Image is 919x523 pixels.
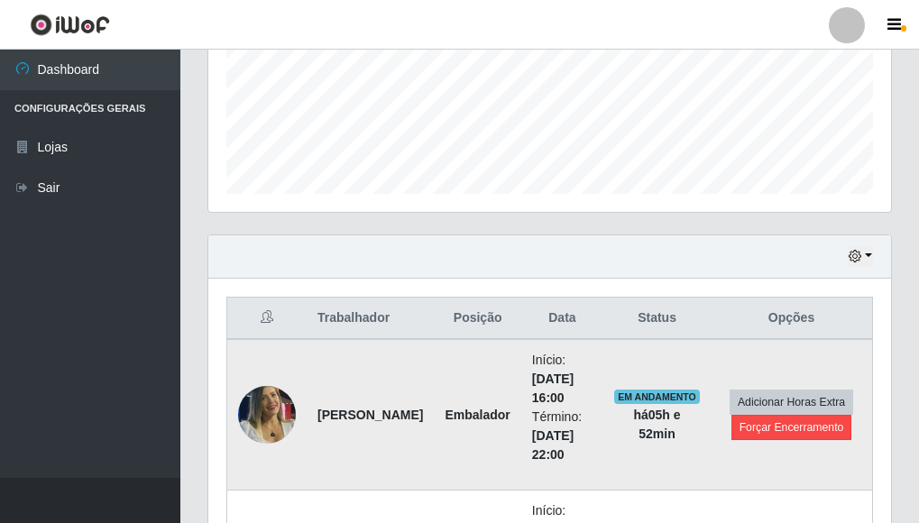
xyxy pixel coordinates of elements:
[633,408,680,441] strong: há 05 h e 52 min
[532,408,593,464] li: Término:
[603,298,711,340] th: Status
[30,14,110,36] img: CoreUI Logo
[307,298,434,340] th: Trabalhador
[711,298,873,340] th: Opções
[521,298,603,340] th: Data
[434,298,520,340] th: Posição
[532,428,574,462] time: [DATE] 22:00
[317,408,423,422] strong: [PERSON_NAME]
[238,373,296,456] img: 1733239406405.jpeg
[532,372,574,405] time: [DATE] 16:00
[445,408,510,422] strong: Embalador
[730,390,853,415] button: Adicionar Horas Extra
[731,415,852,440] button: Forçar Encerramento
[532,351,593,408] li: Início:
[614,390,700,404] span: EM ANDAMENTO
